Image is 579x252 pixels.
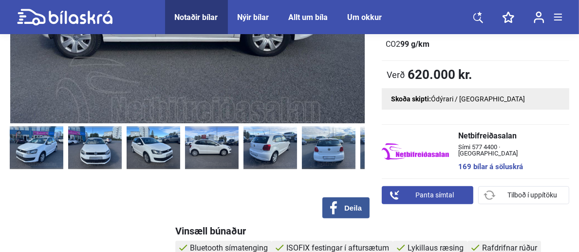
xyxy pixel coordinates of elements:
span: Netbifreiðasalan [459,132,560,140]
span: Tilboð í uppítöku [507,190,557,200]
img: 1756822847_2582506443390926433_29122820341717991.jpg [68,126,122,169]
img: 1756822850_1464737990188136036_29122822880694508.jpg [243,126,297,169]
a: 169 bílar á söluskrá [459,163,560,171]
img: 1756822851_3553167116631317095_29122823639215428.jpg [302,126,355,169]
div: CO2 [386,40,472,48]
b: 99 g/km [400,39,430,49]
strong: Skoða skipti: [391,95,431,103]
button: Deila [322,197,370,218]
a: Nýir bílar [238,13,269,22]
span: Ódýrari / [GEOGRAPHIC_DATA] [431,95,525,103]
img: 1756822851_8086057838189250579_29122824386385256.jpg [360,126,414,169]
span: Verð [387,70,405,79]
span: Deila [344,204,362,213]
div: Vinsæll búnaður [175,226,569,236]
span: Panta símtal [415,190,454,200]
img: user-login.svg [534,11,544,23]
img: 1756822847_3204042289455974678_29122819603060518.jpg [10,126,63,169]
a: Um okkur [348,13,382,22]
img: 1756822849_4143842933470660489_29122822163585551.jpg [185,126,239,169]
span: Sími 577 4400 · [GEOGRAPHIC_DATA] [459,144,560,156]
a: Allt um bíla [289,13,328,22]
a: Notaðir bílar [175,13,218,22]
b: 620.000 kr. [408,68,472,81]
img: 1756822848_5228688042058131530_29122821175550983.jpg [127,126,180,169]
